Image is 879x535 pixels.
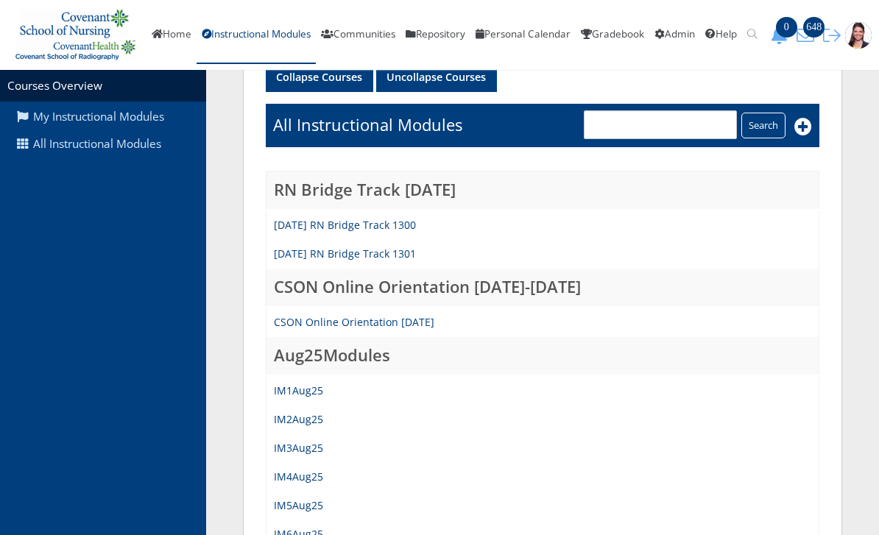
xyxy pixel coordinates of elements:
[274,218,416,232] a: [DATE] RN Bridge Track 1300
[649,6,700,65] a: Admin
[766,26,792,42] a: 0
[274,383,323,397] a: IM1Aug25
[700,6,742,65] a: Help
[470,6,576,65] a: Personal Calendar
[316,6,400,65] a: Communities
[7,78,102,93] a: Courses Overview
[274,412,323,426] a: IM2Aug25
[274,247,416,261] a: [DATE] RN Bridge Track 1301
[376,63,497,92] a: Uncollapse Courses
[273,113,462,136] h1: All Instructional Modules
[274,315,434,329] a: CSON Online Orientation [DATE]
[266,337,819,376] td: Aug25Modules
[792,26,819,42] a: 648
[266,171,819,210] td: RN Bridge Track [DATE]
[766,26,792,44] button: 0
[266,63,373,92] a: Collapse Courses
[803,17,825,38] span: 648
[576,6,649,65] a: Gradebook
[400,6,470,65] a: Repository
[741,113,786,138] input: Search
[274,441,323,455] a: IM3Aug25
[197,6,316,65] a: Instructional Modules
[794,118,812,135] i: Add New
[845,22,872,49] img: 1943_125_125.jpg
[776,17,797,38] span: 0
[266,269,819,308] td: CSON Online Orientation [DATE]-[DATE]
[146,6,197,65] a: Home
[274,498,323,512] a: IM5Aug25
[792,26,819,44] button: 648
[274,470,323,483] a: IM4Aug25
